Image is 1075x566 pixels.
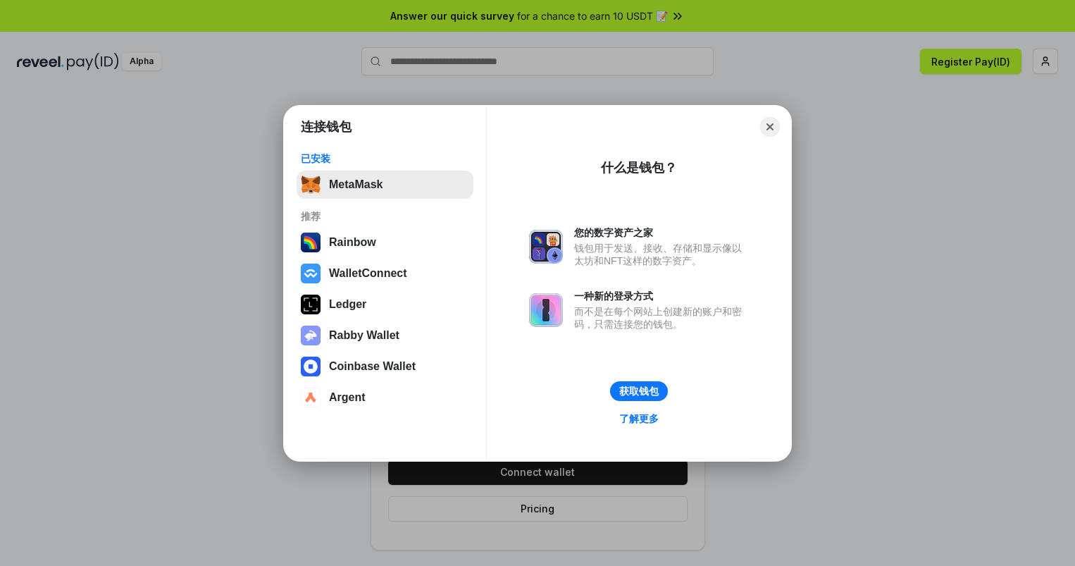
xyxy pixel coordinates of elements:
img: svg+xml,%3Csvg%20xmlns%3D%22http%3A%2F%2Fwww.w3.org%2F2000%2Fsvg%22%20fill%3D%22none%22%20viewBox... [301,326,321,345]
a: 了解更多 [611,410,667,428]
img: svg+xml,%3Csvg%20width%3D%2228%22%20height%3D%2228%22%20viewBox%3D%220%200%2028%2028%22%20fill%3D... [301,388,321,407]
button: WalletConnect [297,259,473,288]
div: Rainbow [329,236,376,249]
div: 而不是在每个网站上创建新的账户和密码，只需连接您的钱包。 [574,305,749,331]
button: Rainbow [297,228,473,257]
button: 获取钱包 [610,381,668,401]
img: svg+xml,%3Csvg%20xmlns%3D%22http%3A%2F%2Fwww.w3.org%2F2000%2Fsvg%22%20fill%3D%22none%22%20viewBox... [529,230,563,264]
div: 了解更多 [619,412,659,425]
div: 已安装 [301,152,469,165]
button: Argent [297,383,473,412]
div: Argent [329,391,366,404]
div: 什么是钱包？ [601,159,677,176]
div: Rabby Wallet [329,329,399,342]
img: svg+xml,%3Csvg%20xmlns%3D%22http%3A%2F%2Fwww.w3.org%2F2000%2Fsvg%22%20fill%3D%22none%22%20viewBox... [529,293,563,327]
button: MetaMask [297,171,473,199]
div: WalletConnect [329,267,407,280]
button: Close [760,117,780,137]
img: svg+xml,%3Csvg%20width%3D%2228%22%20height%3D%2228%22%20viewBox%3D%220%200%2028%2028%22%20fill%3D... [301,264,321,283]
div: Coinbase Wallet [329,360,416,373]
img: svg+xml,%3Csvg%20width%3D%22120%22%20height%3D%22120%22%20viewBox%3D%220%200%20120%20120%22%20fil... [301,233,321,252]
div: 钱包用于发送、接收、存储和显示像以太坊和NFT这样的数字资产。 [574,242,749,267]
img: svg+xml,%3Csvg%20width%3D%2228%22%20height%3D%2228%22%20viewBox%3D%220%200%2028%2028%22%20fill%3D... [301,357,321,376]
div: Ledger [329,298,366,311]
div: MetaMask [329,178,383,191]
img: svg+xml,%3Csvg%20fill%3D%22none%22%20height%3D%2233%22%20viewBox%3D%220%200%2035%2033%22%20width%... [301,175,321,195]
img: svg+xml,%3Csvg%20xmlns%3D%22http%3A%2F%2Fwww.w3.org%2F2000%2Fsvg%22%20width%3D%2228%22%20height%3... [301,295,321,314]
h1: 连接钱包 [301,118,352,135]
div: 一种新的登录方式 [574,290,749,302]
button: Coinbase Wallet [297,352,473,381]
button: Ledger [297,290,473,319]
button: Rabby Wallet [297,321,473,350]
div: 您的数字资产之家 [574,226,749,239]
div: 推荐 [301,210,469,223]
div: 获取钱包 [619,385,659,398]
